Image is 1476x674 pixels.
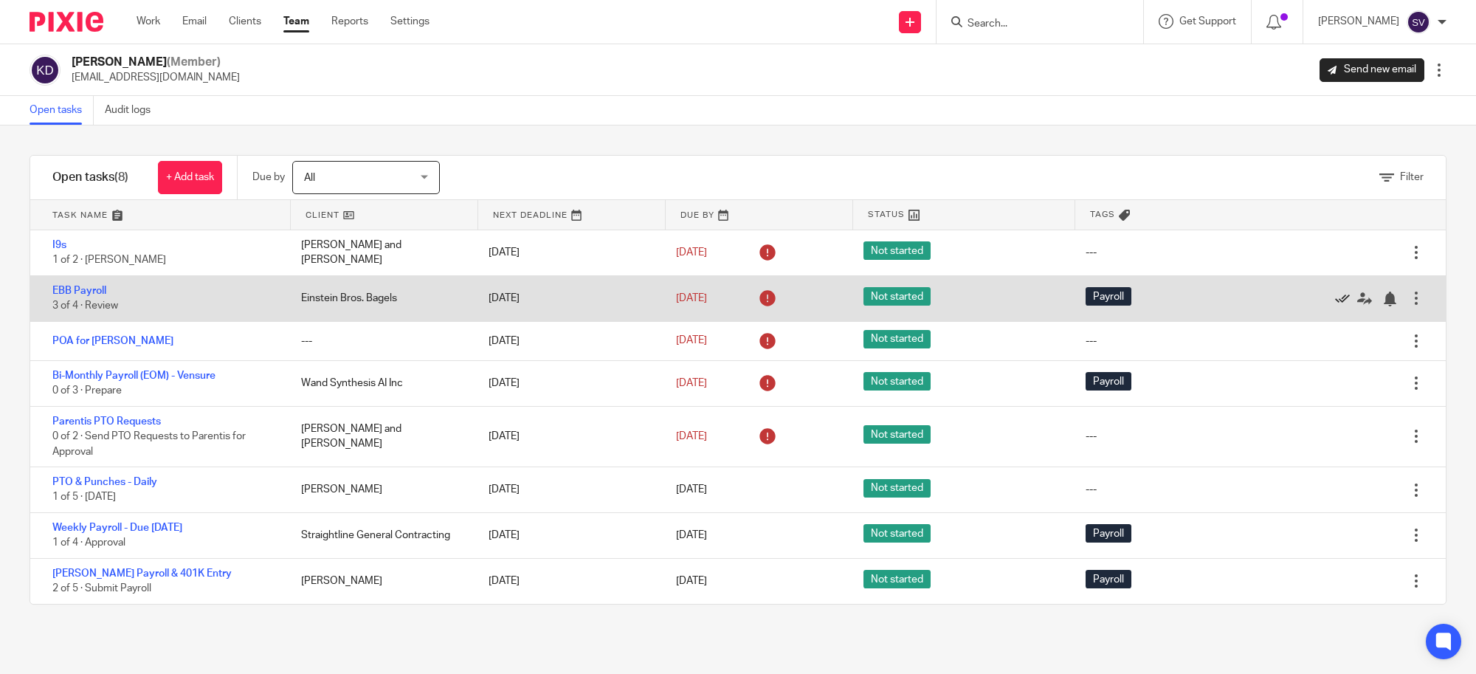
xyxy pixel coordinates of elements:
span: 0 of 2 · Send PTO Requests to Parentis for Approval [52,431,246,457]
span: Not started [863,372,931,391]
p: [PERSON_NAME] [1318,14,1399,29]
span: (8) [114,171,128,183]
a: Clients [229,14,261,29]
span: 3 of 4 · Review [52,300,118,311]
span: [DATE] [676,336,707,346]
div: [PERSON_NAME] [286,475,474,504]
a: Send new email [1320,58,1424,82]
span: 0 of 3 · Prepare [52,385,122,396]
span: 1 of 5 · [DATE] [52,492,116,503]
span: All [304,173,315,183]
div: --- [1086,245,1097,260]
span: [DATE] [676,530,707,540]
div: [DATE] [474,368,661,398]
a: PTO & Punches - Daily [52,477,157,487]
span: [DATE] [676,485,707,495]
div: [DATE] [474,566,661,596]
span: [DATE] [676,247,707,258]
a: POA for [PERSON_NAME] [52,336,173,346]
span: Get Support [1179,16,1236,27]
div: [DATE] [474,326,661,356]
span: Payroll [1086,570,1131,588]
img: svg%3E [30,55,61,86]
a: Audit logs [105,96,162,125]
span: 1 of 2 · [PERSON_NAME] [52,255,166,266]
a: Email [182,14,207,29]
span: [DATE] [676,378,707,388]
span: Status [868,208,905,221]
span: Not started [863,425,931,444]
div: [DATE] [474,422,661,451]
div: [DATE] [474,283,661,313]
a: EBB Payroll [52,286,106,296]
span: Not started [863,479,931,498]
span: 2 of 5 · Submit Payroll [52,584,151,594]
a: Parentis PTO Requests [52,416,161,427]
input: Search [966,18,1099,31]
h1: Open tasks [52,170,128,185]
div: --- [286,326,474,356]
div: Einstein Bros. Bagels [286,283,474,313]
span: [DATE] [676,293,707,303]
a: Bi-Monthly Payroll (EOM) - Vensure [52,371,215,381]
span: Not started [863,524,931,543]
div: [DATE] [474,238,661,267]
div: [DATE] [474,520,661,550]
span: Not started [863,287,931,306]
span: Tags [1090,208,1115,221]
span: (Member) [167,56,221,68]
div: [DATE] [474,475,661,504]
a: Reports [331,14,368,29]
a: + Add task [158,161,222,194]
div: [PERSON_NAME] and [PERSON_NAME] [286,414,474,459]
div: [PERSON_NAME] [286,566,474,596]
span: Filter [1400,172,1424,182]
img: Pixie [30,12,103,32]
img: svg%3E [1407,10,1430,34]
a: Weekly Payroll - Due [DATE] [52,523,182,533]
span: Not started [863,570,931,588]
span: Not started [863,330,931,348]
p: Due by [252,170,285,185]
span: Payroll [1086,287,1131,306]
div: --- [1086,334,1097,348]
span: Payroll [1086,524,1131,543]
span: Not started [863,241,931,260]
span: [DATE] [676,576,707,586]
div: --- [1086,429,1097,444]
div: Wand Synthesis AI Inc [286,368,474,398]
span: [DATE] [676,431,707,441]
a: Team [283,14,309,29]
a: Mark as done [1335,291,1357,306]
a: Work [137,14,160,29]
a: Settings [390,14,430,29]
a: Open tasks [30,96,94,125]
h2: [PERSON_NAME] [72,55,240,70]
span: 1 of 4 · Approval [52,538,125,549]
a: I9s [52,240,66,250]
div: --- [1086,482,1097,497]
span: Payroll [1086,372,1131,391]
div: Straightline General Contracting [286,520,474,550]
a: [PERSON_NAME] Payroll & 401K Entry [52,568,232,579]
div: [PERSON_NAME] and [PERSON_NAME] [286,230,474,275]
p: [EMAIL_ADDRESS][DOMAIN_NAME] [72,70,240,85]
